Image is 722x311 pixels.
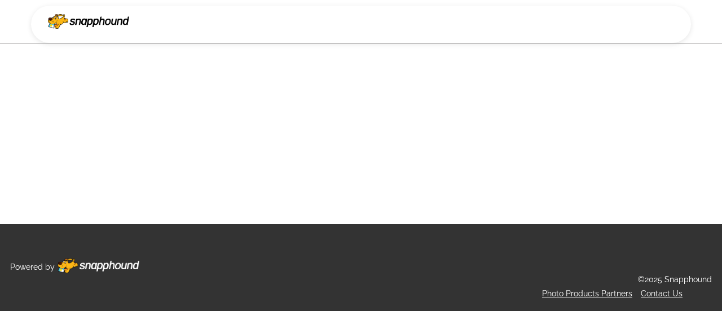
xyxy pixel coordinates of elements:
a: Photo Products Partners [542,289,632,298]
img: Snapphound Logo [48,14,129,29]
a: Contact Us [641,289,683,298]
p: Powered by [10,260,55,274]
img: Footer [58,259,139,273]
p: ©2025 Snapphound [638,273,712,287]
